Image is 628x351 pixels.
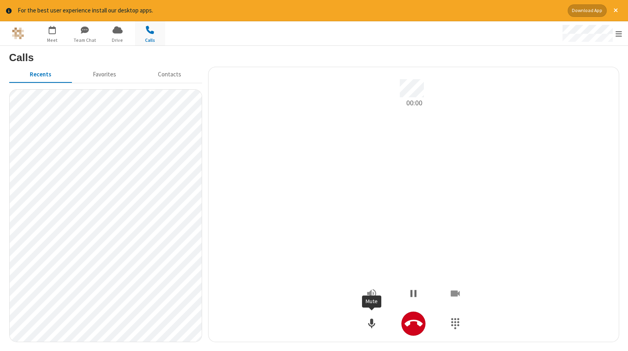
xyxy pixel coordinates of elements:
[443,312,467,336] button: Show Dialpad
[72,67,137,82] button: Favorites
[9,67,72,82] button: Recents
[12,27,24,39] img: iotum.​ucaas.​tech
[610,4,622,17] button: Close alert
[18,6,562,15] div: For the best user experience install our desktop apps.
[135,37,165,44] span: Calls
[401,281,425,306] button: Hold
[3,21,33,45] button: Logo
[555,21,628,45] div: Open menu
[137,67,202,82] button: Contacts
[401,312,425,336] button: Hangup
[568,4,607,17] button: Download App
[37,37,68,44] span: Meet
[9,52,619,63] h3: Calls
[70,37,100,44] span: Team Chat
[360,312,384,336] button: Mute
[102,37,133,44] span: Drive
[400,79,424,97] span: Caller ID 8515
[406,97,422,108] span: 00:00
